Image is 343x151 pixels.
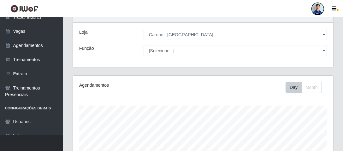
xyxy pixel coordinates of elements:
div: Agendamentos [79,82,177,89]
button: Month [301,82,322,93]
button: Day [286,82,302,93]
div: Toolbar with button groups [286,82,327,93]
div: First group [286,82,322,93]
label: Loja [79,29,87,36]
label: Função [79,45,94,52]
img: CoreUI Logo [10,5,38,13]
